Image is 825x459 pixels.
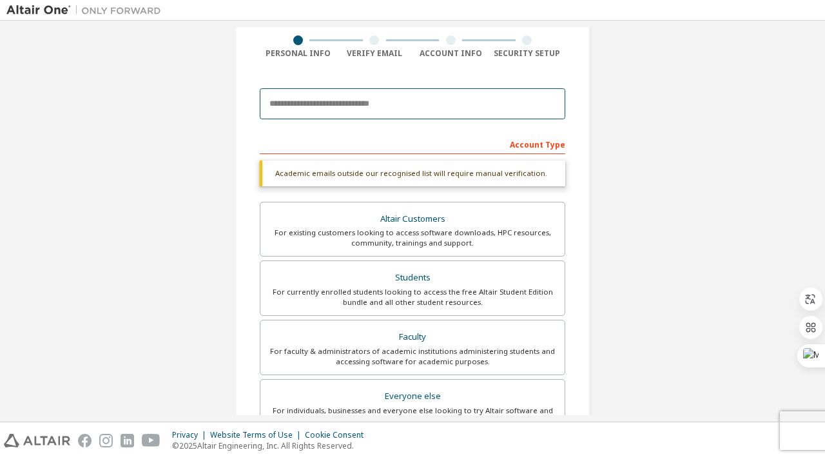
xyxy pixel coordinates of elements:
[305,430,371,440] div: Cookie Consent
[268,210,557,228] div: Altair Customers
[210,430,305,440] div: Website Terms of Use
[268,387,557,405] div: Everyone else
[268,346,557,367] div: For faculty & administrators of academic institutions administering students and accessing softwa...
[268,287,557,308] div: For currently enrolled students looking to access the free Altair Student Edition bundle and all ...
[4,434,70,447] img: altair_logo.svg
[121,434,134,447] img: linkedin.svg
[336,48,413,59] div: Verify Email
[172,440,371,451] p: © 2025 Altair Engineering, Inc. All Rights Reserved.
[268,328,557,346] div: Faculty
[260,161,565,186] div: Academic emails outside our recognised list will require manual verification.
[268,269,557,287] div: Students
[172,430,210,440] div: Privacy
[489,48,566,59] div: Security Setup
[99,434,113,447] img: instagram.svg
[260,48,336,59] div: Personal Info
[412,48,489,59] div: Account Info
[268,405,557,426] div: For individuals, businesses and everyone else looking to try Altair software and explore our prod...
[268,228,557,248] div: For existing customers looking to access software downloads, HPC resources, community, trainings ...
[260,133,565,154] div: Account Type
[6,4,168,17] img: Altair One
[142,434,160,447] img: youtube.svg
[78,434,92,447] img: facebook.svg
